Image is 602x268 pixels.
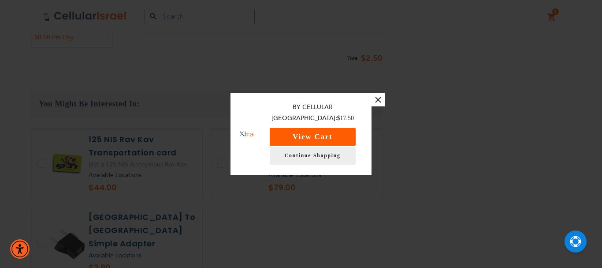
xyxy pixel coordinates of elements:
a: Continue Shopping [270,147,356,165]
button: × [372,93,385,106]
div: Accessibility Menu [10,239,30,259]
button: View Cart [270,128,356,146]
p: By Cellular [GEOGRAPHIC_DATA]: [263,102,363,124]
span: $17.50 [337,115,354,121]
